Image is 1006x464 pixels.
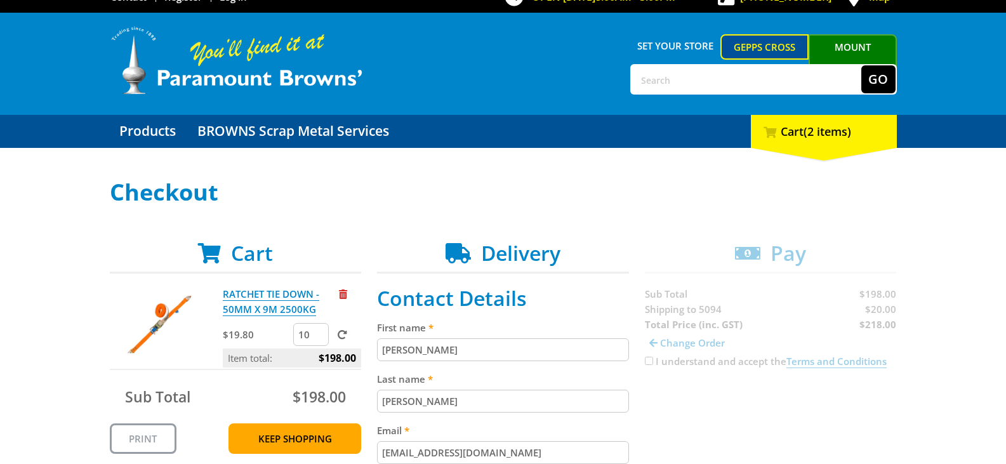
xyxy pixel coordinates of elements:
[339,288,347,300] a: Remove from cart
[632,65,861,93] input: Search
[110,25,364,96] img: Paramount Browns'
[188,115,399,148] a: Go to the BROWNS Scrap Metal Services page
[223,348,361,368] p: Item total:
[377,441,629,464] input: Please enter your email address.
[630,34,721,57] span: Set your store
[809,34,897,83] a: Mount [PERSON_NAME]
[377,338,629,361] input: Please enter your first name.
[720,34,809,60] a: Gepps Cross
[377,320,629,335] label: First name
[377,286,629,310] h2: Contact Details
[377,371,629,387] label: Last name
[751,115,897,148] div: Cart
[481,239,560,267] span: Delivery
[223,288,319,316] a: RATCHET TIE DOWN - 50MM X 9M 2500KG
[223,327,291,342] p: $19.80
[110,423,176,454] a: Print
[231,239,273,267] span: Cart
[319,348,356,368] span: $198.00
[804,124,851,139] span: (2 items)
[377,423,629,438] label: Email
[861,65,896,93] button: Go
[228,423,361,454] a: Keep Shopping
[110,180,897,205] h1: Checkout
[377,390,629,413] input: Please enter your last name.
[125,387,190,407] span: Sub Total
[293,387,346,407] span: $198.00
[122,286,198,362] img: RATCHET TIE DOWN - 50MM X 9M 2500KG
[110,115,185,148] a: Go to the Products page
